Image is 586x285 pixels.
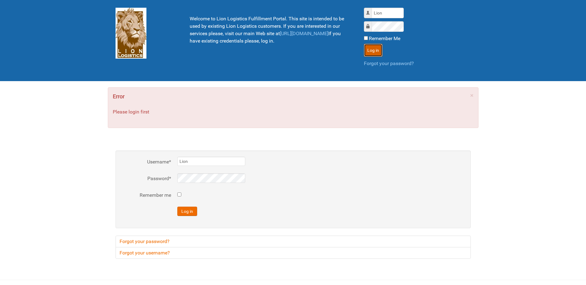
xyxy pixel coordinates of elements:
[177,207,197,216] button: Log in
[116,8,146,59] img: Lion Logistics
[372,8,404,18] input: Username
[116,247,471,259] a: Forgot your username?
[280,31,328,36] a: [URL][DOMAIN_NAME]
[116,236,471,247] a: Forgot your password?
[470,92,474,98] a: ×
[116,30,146,36] a: Lion Logistics
[122,175,171,182] label: Password
[113,92,474,101] h4: Error
[113,108,474,116] p: Please login first
[364,44,382,57] button: Log in
[190,15,348,45] p: Welcome to Lion Logistics Fulfillment Portal. This site is intended to be used by existing Lion L...
[122,192,171,199] label: Remember me
[364,60,414,66] a: Forgot your password?
[122,158,171,166] label: Username
[369,35,400,42] label: Remember Me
